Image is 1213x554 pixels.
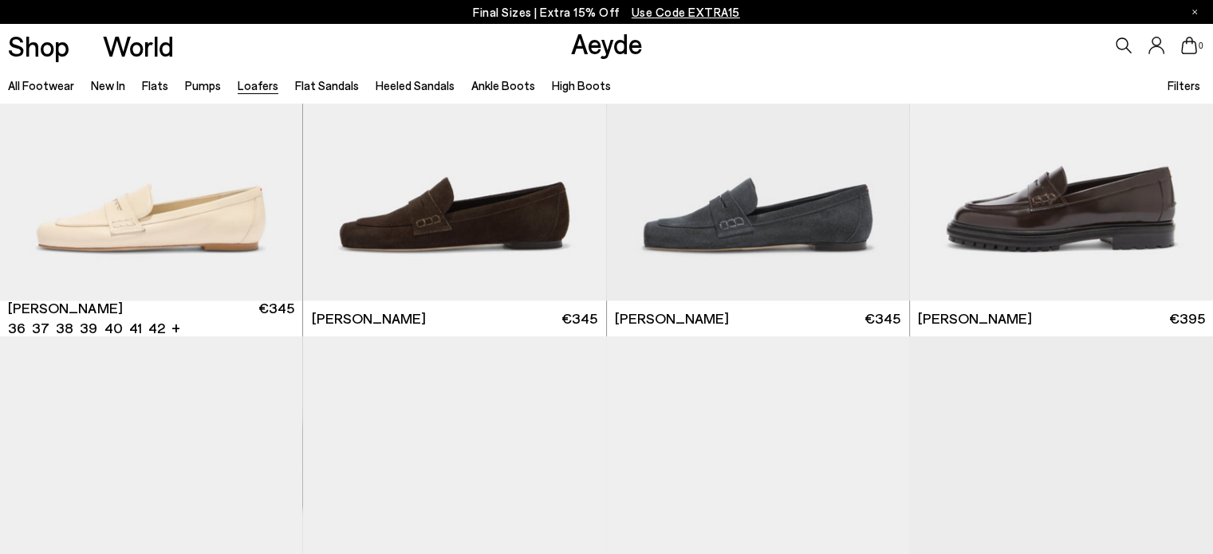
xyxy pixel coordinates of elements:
li: 42 [148,318,164,338]
a: [PERSON_NAME] €345 [607,301,909,336]
li: 37 [32,318,49,338]
a: World [103,32,174,60]
li: 40 [104,318,122,338]
span: €345 [864,308,900,328]
a: Aeyde [571,26,643,60]
a: New In [91,78,125,92]
a: Shop [8,32,69,60]
a: Pumps [185,78,221,92]
a: High Boots [552,78,611,92]
span: €345 [561,308,597,328]
li: + [171,316,179,338]
a: Flats [142,78,168,92]
span: 0 [1197,41,1205,50]
li: 41 [128,318,141,338]
span: [PERSON_NAME] [615,308,729,328]
a: [PERSON_NAME] €395 [910,301,1213,336]
ul: variant [8,318,160,338]
li: 36 [8,318,26,338]
span: €345 [258,298,294,338]
span: [PERSON_NAME] [918,308,1032,328]
span: [PERSON_NAME] [312,308,426,328]
a: 0 [1181,37,1197,54]
li: 39 [80,318,97,338]
li: 38 [56,318,73,338]
p: Final Sizes | Extra 15% Off [473,2,740,22]
a: [PERSON_NAME] €345 [303,301,605,336]
a: Ankle Boots [471,78,535,92]
span: Filters [1168,78,1200,92]
a: Flat Sandals [295,78,359,92]
a: Loafers [238,78,278,92]
span: €395 [1169,308,1205,328]
span: [PERSON_NAME] [8,298,122,318]
span: Navigate to /collections/ss25-final-sizes [632,5,740,19]
a: Heeled Sandals [376,78,455,92]
a: All Footwear [8,78,74,92]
